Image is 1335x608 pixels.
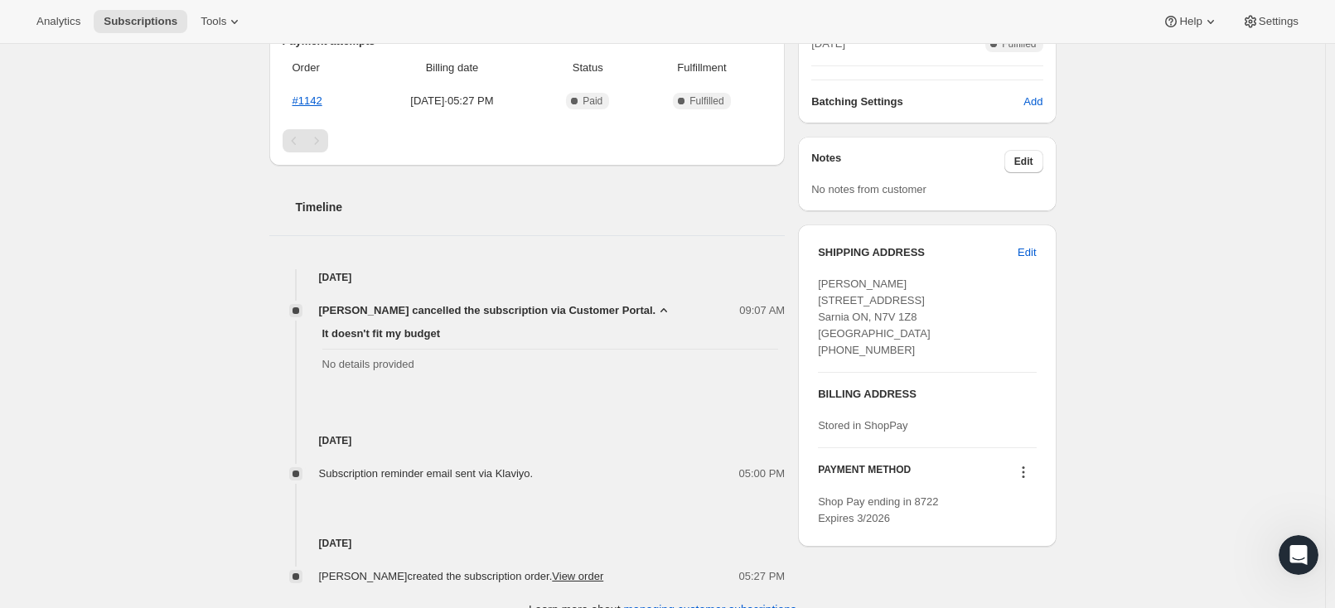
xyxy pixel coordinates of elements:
[1002,37,1036,51] span: Fulfilled
[1014,155,1033,168] span: Edit
[1179,15,1202,28] span: Help
[191,10,253,33] button: Tools
[322,356,779,373] span: No details provided
[818,277,930,356] span: [PERSON_NAME] [STREET_ADDRESS] Sarnia ON, N7V 1Z8 [GEOGRAPHIC_DATA] [PHONE_NUMBER]
[166,439,331,505] button: Messages
[583,94,602,108] span: Paid
[818,495,938,524] span: Shop Pay ending in 8722 Expires 3/2026
[818,244,1018,261] h3: SHIPPING ADDRESS
[739,302,785,319] span: 09:07 AM
[1008,239,1046,266] button: Edit
[1013,89,1052,115] button: Add
[739,568,786,585] span: 05:27 PM
[260,27,293,60] img: Profile image for Emily
[818,419,907,432] span: Stored in ShopPay
[1279,535,1318,575] iframe: Intercom live chat
[27,10,90,33] button: Analytics
[818,386,1036,403] h3: BILLING ADDRESS
[74,234,1252,248] span: If you need any more help with adding images or links to your customer portal, please let me know...
[293,94,322,107] a: #1142
[33,32,164,58] img: logo
[197,27,230,60] img: Profile image for Brian
[319,302,656,319] span: [PERSON_NAME] cancelled the subscription via Customer Portal.
[74,250,90,268] div: Fin
[322,326,779,342] span: It doesn't fit my budget
[34,304,277,321] div: Send us a message
[811,94,1023,110] h6: Batching Settings
[370,60,534,76] span: Billing date
[34,209,297,226] div: Recent message
[1259,15,1299,28] span: Settings
[269,535,786,552] h4: [DATE]
[811,36,845,52] span: [DATE]
[1232,10,1308,33] button: Settings
[319,467,534,480] span: Subscription reminder email sent via Klaviyo.
[269,269,786,286] h4: [DATE]
[17,290,315,353] div: Send us a messageWe typically reply in a few minutes
[33,118,298,146] p: Hi [PERSON_NAME]
[229,27,262,60] img: Profile image for Facundo
[220,480,278,492] span: Messages
[283,129,772,152] nav: Pagination
[33,146,298,174] p: How can we help?
[642,60,762,76] span: Fulfillment
[370,93,534,109] span: [DATE] · 05:27 PM
[818,463,911,485] h3: PAYMENT METHOD
[94,250,141,268] div: • 1h ago
[34,234,67,267] img: Profile image for Fin
[1153,10,1228,33] button: Help
[17,195,315,282] div: Recent messageProfile image for FinIf you need any more help with adding images or links to your ...
[94,10,187,33] button: Subscriptions
[269,432,786,449] h4: [DATE]
[201,15,226,28] span: Tools
[811,183,926,195] span: No notes from customer
[1018,244,1036,261] span: Edit
[1004,150,1043,173] button: Edit
[34,321,277,339] div: We typically reply in a few minutes
[36,15,80,28] span: Analytics
[17,220,314,281] div: Profile image for FinIf you need any more help with adding images or links to your customer porta...
[104,15,177,28] span: Subscriptions
[552,570,603,582] a: View order
[319,570,604,582] span: [PERSON_NAME] created the subscription order.
[296,199,786,215] h2: Timeline
[739,466,786,482] span: 05:00 PM
[689,94,723,108] span: Fulfilled
[319,302,673,319] button: [PERSON_NAME] cancelled the subscription via Customer Portal.
[283,50,366,86] th: Order
[64,480,101,492] span: Home
[1023,94,1042,110] span: Add
[811,150,1004,173] h3: Notes
[544,60,632,76] span: Status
